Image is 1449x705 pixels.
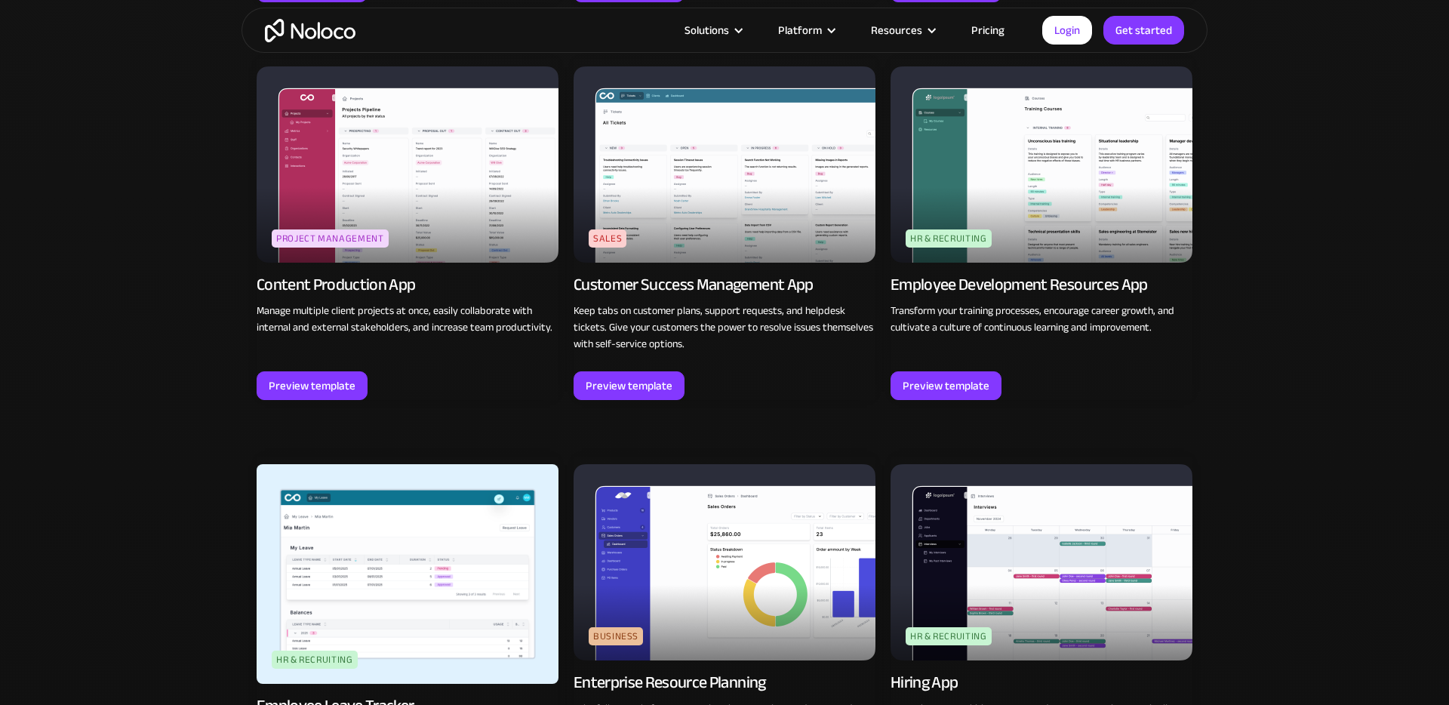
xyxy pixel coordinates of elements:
a: Project ManagementContent Production AppManage multiple client projects at once, easily collabora... [257,59,558,400]
div: Business [589,627,643,645]
a: SalesCustomer Success Management AppKeep tabs on customer plans, support requests, and helpdesk t... [574,59,875,400]
div: Customer Success Management App [574,274,814,295]
div: HR & Recruiting [906,627,992,645]
div: Platform [759,20,852,40]
div: Solutions [685,20,729,40]
div: Project Management [272,229,389,248]
p: Keep tabs on customer plans, support requests, and helpdesk tickets. Give your customers the powe... [574,303,875,352]
div: Preview template [586,376,672,396]
div: Preview template [903,376,989,396]
div: Employee Development Resources App [891,274,1148,295]
p: Transform your training processes, encourage career growth, and cultivate a culture of continuous... [891,303,1192,336]
a: Pricing [952,20,1023,40]
div: Resources [871,20,922,40]
a: home [265,19,355,42]
div: Platform [778,20,822,40]
div: Content Production App [257,274,415,295]
p: Manage multiple client projects at once, easily collaborate with internal and external stakeholde... [257,303,558,336]
div: HR & Recruiting [906,229,992,248]
div: HR & Recruiting [272,651,358,669]
a: HR & RecruitingEmployee Development Resources AppTransform your training processes, encourage car... [891,59,1192,400]
div: Solutions [666,20,759,40]
a: Login [1042,16,1092,45]
div: Hiring App [891,672,958,693]
div: Preview template [269,376,355,396]
a: Get started [1103,16,1184,45]
div: Sales [589,229,626,248]
div: Resources [852,20,952,40]
div: Enterprise Resource Planning [574,672,766,693]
